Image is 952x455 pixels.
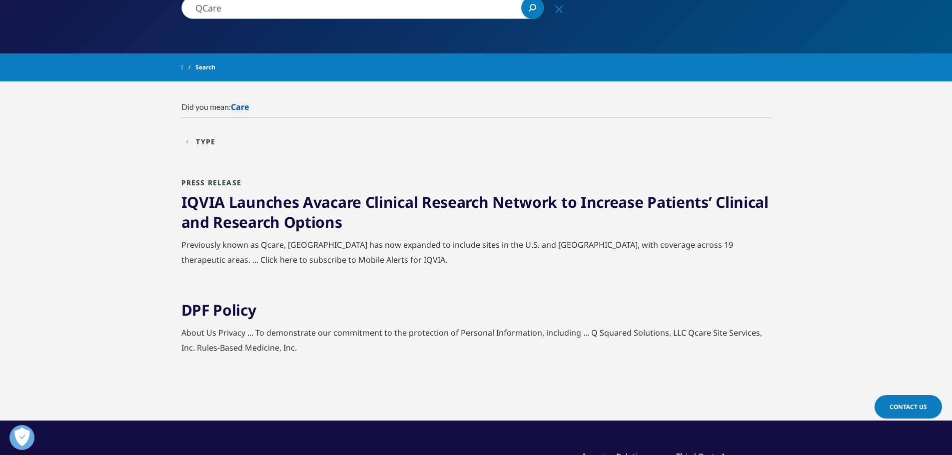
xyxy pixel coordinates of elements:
a: Contact Us [875,395,942,419]
span: Press Release [181,178,242,187]
div: Type facet. [196,137,215,146]
button: Care [231,101,249,112]
button: Open Preferences [9,425,34,450]
a: IQVIA Launches Avacare Clinical Research Network to Increase Patients’ Clinical and Research Options [181,192,769,232]
span: Contact Us [890,403,927,411]
svg: Clear [555,5,563,13]
div: Previously known as Qcare, [GEOGRAPHIC_DATA] has now expanded to include sites in the U.S. and [G... [181,237,771,272]
div: Did you mean: [181,101,771,112]
svg: Search [529,4,536,11]
a: DPF Policy [181,300,256,320]
div: About Us Privacy ... To demonstrate our commitment to the protection of Personal Information, inc... [181,325,771,360]
span: Search [195,58,215,76]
